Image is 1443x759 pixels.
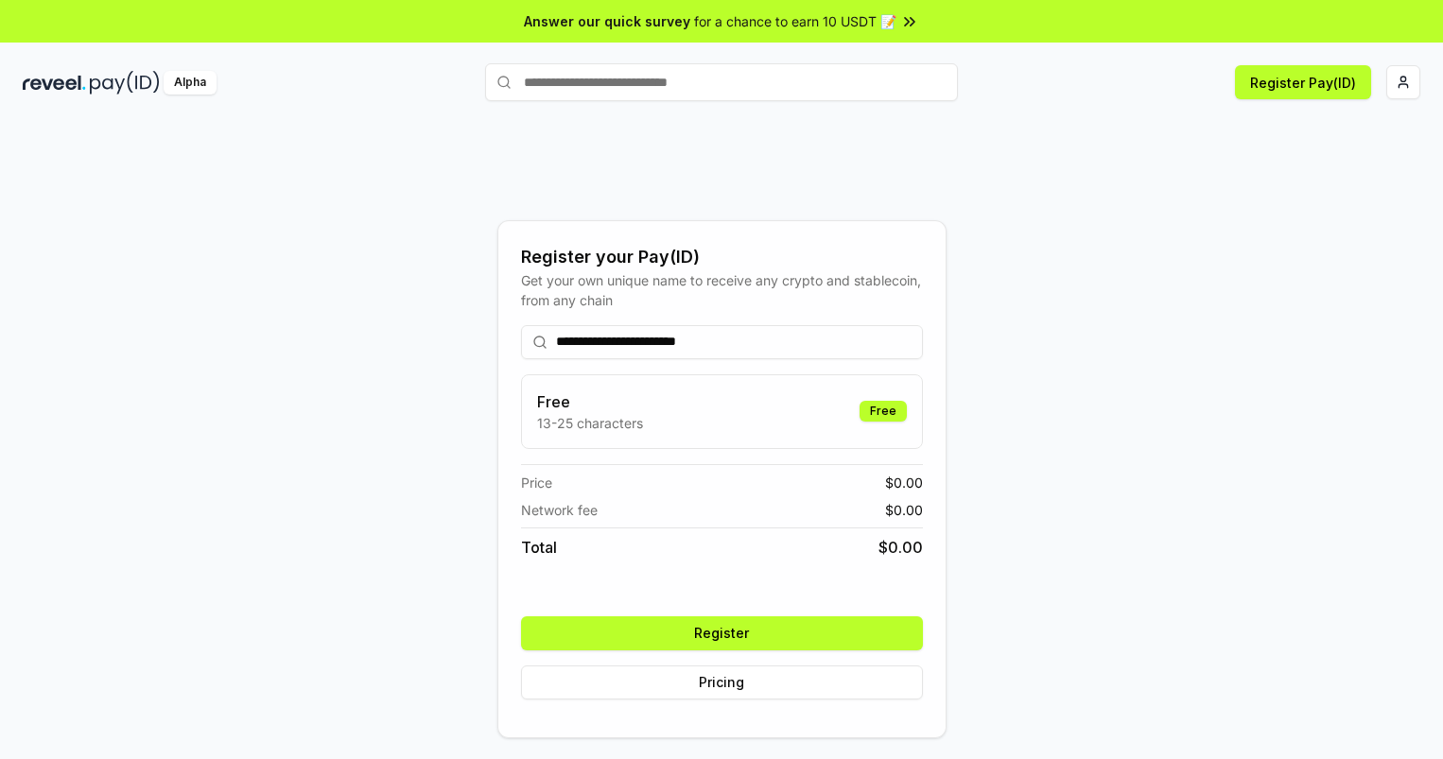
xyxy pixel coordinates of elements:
[521,500,598,520] span: Network fee
[521,270,923,310] div: Get your own unique name to receive any crypto and stablecoin, from any chain
[521,665,923,699] button: Pricing
[521,616,923,650] button: Register
[524,11,690,31] span: Answer our quick survey
[885,473,923,492] span: $ 0.00
[885,500,923,520] span: $ 0.00
[521,244,923,270] div: Register your Pay(ID)
[537,413,643,433] p: 13-25 characters
[90,71,160,95] img: pay_id
[537,390,643,413] h3: Free
[860,401,907,422] div: Free
[23,71,86,95] img: reveel_dark
[878,536,923,559] span: $ 0.00
[521,473,552,492] span: Price
[1235,65,1371,99] button: Register Pay(ID)
[694,11,896,31] span: for a chance to earn 10 USDT 📝
[521,536,557,559] span: Total
[164,71,217,95] div: Alpha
